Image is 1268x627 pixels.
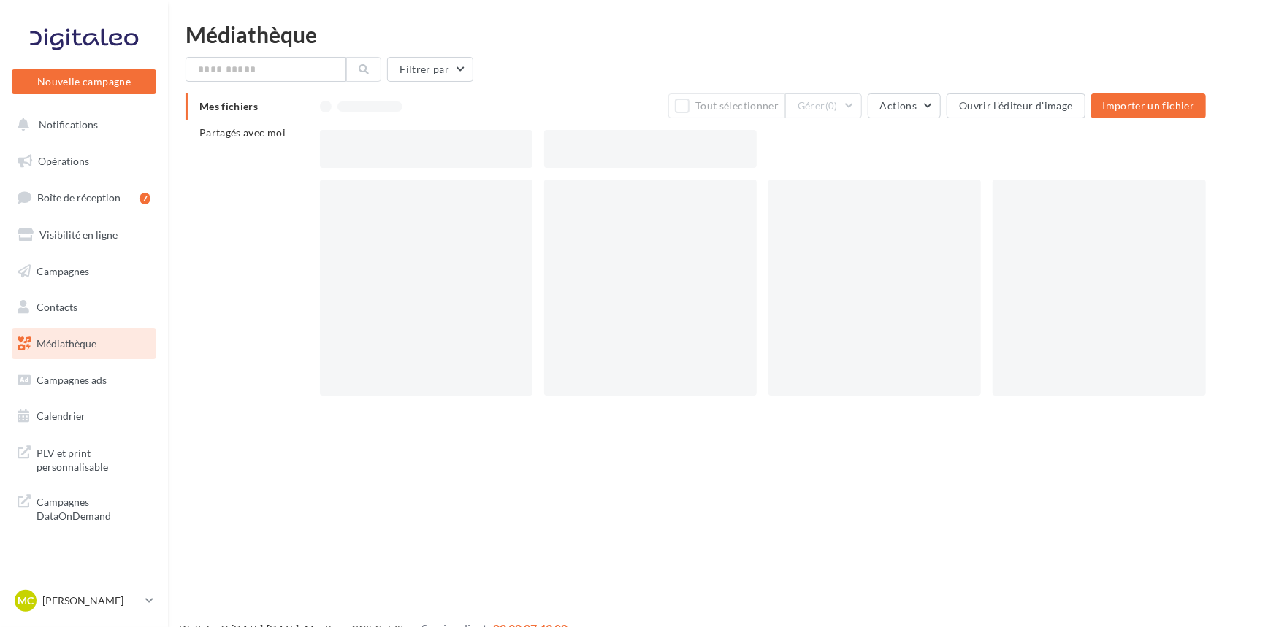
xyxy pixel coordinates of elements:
[9,486,159,529] a: Campagnes DataOnDemand
[18,593,34,608] span: MC
[9,365,159,396] a: Campagnes ads
[947,93,1085,118] button: Ouvrir l'éditeur d'image
[37,374,107,386] span: Campagnes ads
[37,264,89,277] span: Campagnes
[1103,99,1195,112] span: Importer un fichier
[140,193,150,204] div: 7
[39,118,98,131] span: Notifications
[12,69,156,94] button: Nouvelle campagne
[825,100,838,112] span: (0)
[1091,93,1207,118] button: Importer un fichier
[9,401,159,431] a: Calendrier
[9,182,159,213] a: Boîte de réception7
[37,337,96,350] span: Médiathèque
[39,228,118,241] span: Visibilité en ligne
[37,191,121,204] span: Boîte de réception
[9,437,159,480] a: PLV et print personnalisable
[668,93,785,118] button: Tout sélectionner
[9,146,159,177] a: Opérations
[42,593,140,608] p: [PERSON_NAME]
[9,256,159,287] a: Campagnes
[387,57,473,82] button: Filtrer par
[199,100,258,112] span: Mes fichiers
[880,99,917,112] span: Actions
[38,155,89,167] span: Opérations
[199,126,286,139] span: Partagés avec moi
[37,301,77,313] span: Contacts
[12,587,156,615] a: MC [PERSON_NAME]
[868,93,941,118] button: Actions
[785,93,862,118] button: Gérer(0)
[37,443,150,474] span: PLV et print personnalisable
[37,409,85,422] span: Calendrier
[9,109,153,140] button: Notifications
[37,492,150,523] span: Campagnes DataOnDemand
[9,220,159,250] a: Visibilité en ligne
[186,23,1250,45] div: Médiathèque
[9,292,159,323] a: Contacts
[9,328,159,359] a: Médiathèque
